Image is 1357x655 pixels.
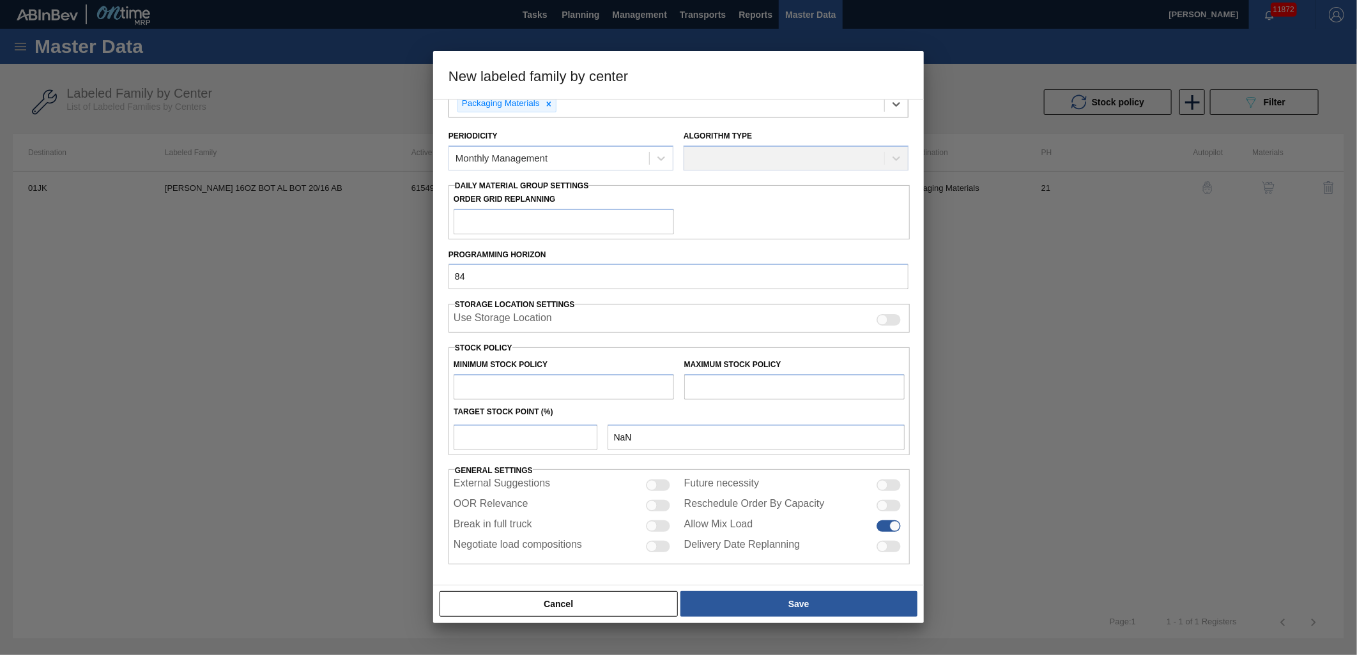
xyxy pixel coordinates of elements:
label: Delivery Date Replanning [684,539,800,554]
label: Negotiate load compositions [454,539,582,554]
label: Programming Horizon [448,246,908,264]
div: Packaging Materials [458,96,542,112]
label: OOR Relevance [454,498,528,513]
label: Target Stock Point (%) [454,407,553,416]
label: Allow Mix Load [684,518,753,534]
h3: New labeled family by center [433,51,924,100]
label: Stock Policy [455,343,512,352]
label: Periodicity [448,132,498,140]
label: Reschedule Order By Capacity [684,498,825,513]
label: Break in full truck [454,518,532,534]
span: General settings [455,466,533,475]
span: Storage Location Settings [455,300,575,309]
span: Daily Material Group Settings [455,181,588,190]
button: Cancel [440,591,678,617]
label: When enabled, the system will display stocks from different storage locations. [454,312,552,327]
div: Monthly Management [456,153,548,164]
label: Order Grid Replanning [454,190,674,209]
label: Maximum Stock Policy [684,360,781,369]
label: Future necessity [684,478,759,493]
label: External Suggestions [454,478,550,493]
label: Algorithm Type [684,132,752,140]
label: Minimum Stock Policy [454,360,548,369]
button: Save [680,591,917,617]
